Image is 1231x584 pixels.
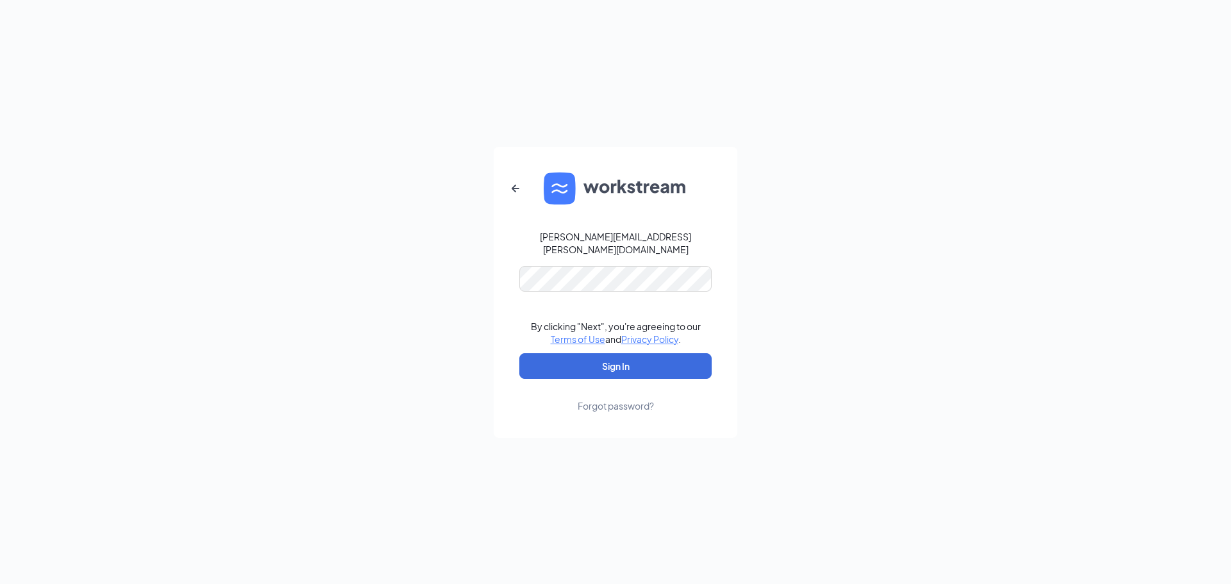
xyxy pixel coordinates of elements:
button: ArrowLeftNew [500,173,531,204]
img: WS logo and Workstream text [544,172,687,204]
a: Privacy Policy [621,333,678,345]
div: Forgot password? [578,399,654,412]
svg: ArrowLeftNew [508,181,523,196]
a: Terms of Use [551,333,605,345]
div: [PERSON_NAME][EMAIL_ADDRESS][PERSON_NAME][DOMAIN_NAME] [519,230,712,256]
a: Forgot password? [578,379,654,412]
div: By clicking "Next", you're agreeing to our and . [531,320,701,346]
button: Sign In [519,353,712,379]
